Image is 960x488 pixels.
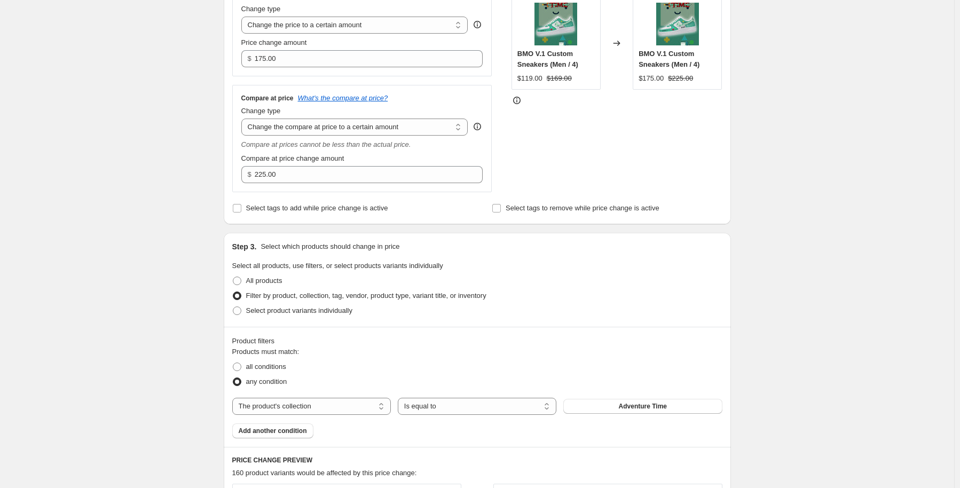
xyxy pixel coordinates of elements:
[241,107,281,115] span: Change type
[563,399,722,414] button: Adventure Time
[246,277,282,285] span: All products
[246,377,287,385] span: any condition
[232,241,257,252] h2: Step 3.
[241,38,307,46] span: Price change amount
[255,166,467,183] input: 80.00
[241,94,294,103] h3: Compare at price
[639,74,664,82] span: $175.00
[517,74,542,82] span: $119.00
[517,50,578,68] span: BMO V.1 Custom Sneakers (Men / 4)
[472,121,483,132] div: help
[246,363,286,371] span: all conditions
[232,348,300,356] span: Products must match:
[619,402,667,411] span: Adventure Time
[255,50,467,67] input: 80.00
[639,50,699,68] span: BMO V.1 Custom Sneakers (Men / 4)
[241,154,344,162] span: Compare at price change amount
[248,54,251,62] span: $
[506,204,659,212] span: Select tags to remove while price change is active
[246,306,352,314] span: Select product variants individually
[241,5,281,13] span: Change type
[246,292,486,300] span: Filter by product, collection, tag, vendor, product type, variant title, or inventory
[232,423,313,438] button: Add another condition
[298,94,388,102] button: What's the compare at price?
[472,19,483,30] div: help
[261,241,399,252] p: Select which products should change in price
[232,456,722,465] h6: PRICE CHANGE PREVIEW
[248,170,251,178] span: $
[232,469,417,477] span: 160 product variants would be affected by this price change:
[241,140,411,148] i: Compare at prices cannot be less than the actual price.
[246,204,388,212] span: Select tags to add while price change is active
[547,74,572,82] span: $169.00
[656,3,699,45] img: 460325081528924_80x.jpg
[668,74,693,82] span: $225.00
[232,336,722,347] div: Product filters
[239,427,307,435] span: Add another condition
[232,262,443,270] span: Select all products, use filters, or select products variants individually
[534,3,577,45] img: 460325081528924_80x.jpg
